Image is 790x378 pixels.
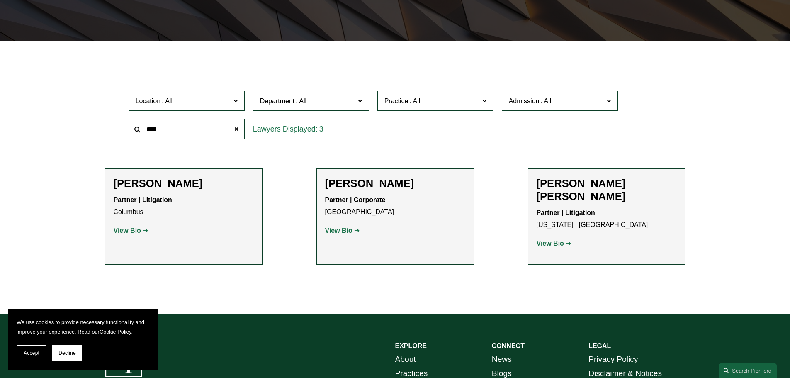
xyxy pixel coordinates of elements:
p: [US_STATE] | [GEOGRAPHIC_DATA] [537,207,677,231]
p: [GEOGRAPHIC_DATA] [325,194,465,218]
a: View Bio [537,240,571,247]
a: Privacy Policy [588,352,638,367]
span: Department [260,98,295,105]
h2: [PERSON_NAME] [325,177,465,190]
strong: CONNECT [492,342,525,349]
strong: View Bio [325,227,352,234]
span: Accept [24,350,39,356]
button: Accept [17,345,46,361]
h2: [PERSON_NAME] [PERSON_NAME] [537,177,677,203]
strong: Partner | Litigation [537,209,595,216]
strong: Partner | Corporate [325,196,386,203]
strong: EXPLORE [395,342,427,349]
strong: Partner | Litigation [114,196,172,203]
p: We use cookies to provide necessary functionality and improve your experience. Read our . [17,317,149,337]
section: Cookie banner [8,309,158,370]
a: View Bio [325,227,360,234]
a: Cookie Policy [100,329,131,335]
a: View Bio [114,227,148,234]
h2: [PERSON_NAME] [114,177,254,190]
span: Location [136,98,161,105]
strong: LEGAL [588,342,611,349]
span: Decline [58,350,76,356]
span: Practice [384,98,408,105]
a: About [395,352,416,367]
span: Admission [509,98,540,105]
a: Search this site [719,363,777,378]
span: 3 [319,125,323,133]
strong: View Bio [537,240,564,247]
strong: View Bio [114,227,141,234]
a: News [492,352,512,367]
p: Columbus [114,194,254,218]
button: Decline [52,345,82,361]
